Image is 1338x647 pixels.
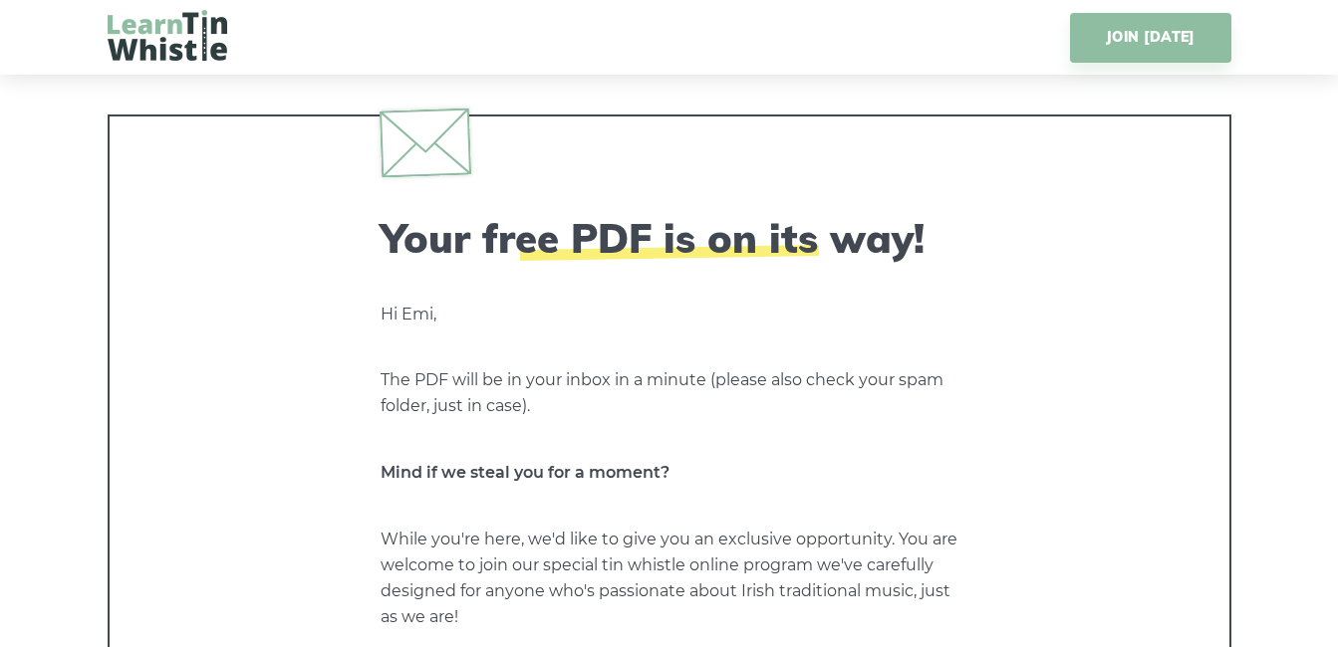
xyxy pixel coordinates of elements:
[381,463,669,482] strong: Mind if we steal you for a moment?
[381,302,958,327] p: Hi Emi,
[1070,13,1230,63] a: JOIN [DATE]
[381,214,958,262] h2: Your free PDF is on its way!
[381,367,958,419] p: The PDF will be in your inbox in a minute (please also check your spam folder, just in case).
[381,527,958,630] p: While you're here, we'd like to give you an exclusive opportunity. You are welcome to join our sp...
[108,10,227,61] img: LearnTinWhistle.com
[379,108,470,177] img: envelope.svg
